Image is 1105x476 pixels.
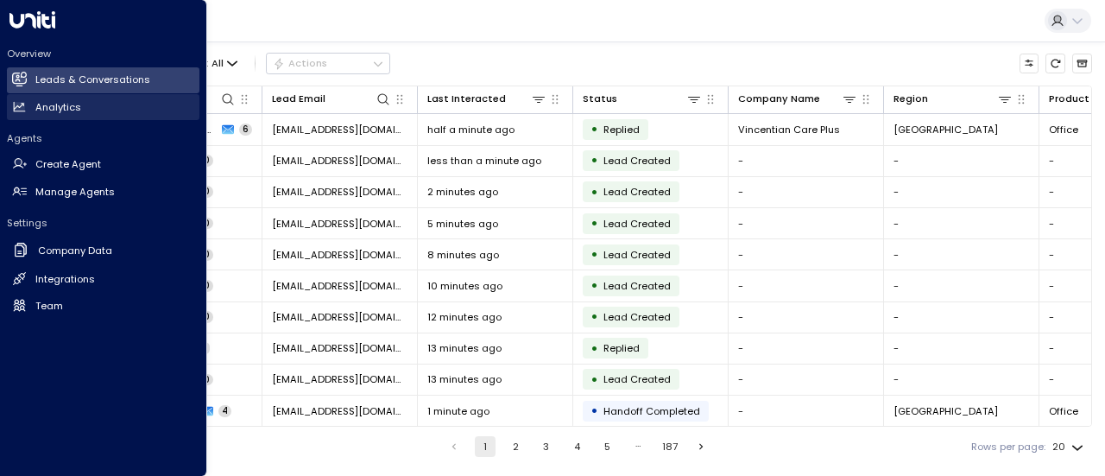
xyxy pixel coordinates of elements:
span: test-ap-2025-10-01@test.crafted.co.uk [272,279,407,293]
span: half a minute ago [427,123,515,136]
span: Lead Created [603,372,671,386]
a: Create Agent [7,152,199,178]
h2: Settings [7,216,199,230]
button: Go to page 4 [566,436,587,457]
div: Lead Email [272,91,325,107]
span: Lead Created [603,279,671,293]
div: Actions [273,57,327,69]
span: test-ap-2025-10-01@test.crafted.co.uk [272,248,407,262]
span: 6 [239,124,252,136]
span: test-ap-2025-10-01@test.crafted.co.uk [272,372,407,386]
div: Status [583,91,702,107]
td: - [884,146,1039,176]
span: test-ap-2025-10-01@test.crafted.co.uk [272,310,407,324]
h2: Overview [7,47,199,60]
td: - [884,365,1039,395]
span: 10 minutes ago [427,279,502,293]
div: Last Interacted [427,91,506,107]
button: Customize [1020,54,1039,73]
span: Handoff Completed [603,404,700,418]
td: - [884,270,1039,301]
button: page 1 [475,436,496,457]
button: Archived Leads [1072,54,1092,73]
span: Lead Created [603,185,671,199]
span: graceellanorwilmott@gmail.com [272,404,407,418]
td: - [884,333,1039,364]
button: Go to page 187 [659,436,681,457]
div: • [590,399,598,422]
div: • [590,337,598,360]
h2: Analytics [35,100,81,115]
label: Rows per page: [971,440,1045,454]
span: Office [1049,123,1078,136]
span: test-ap-2025-10-01@test.crafted.co.uk [272,154,407,168]
a: Leads & Conversations [7,67,199,93]
span: 5 minutes ago [427,217,498,231]
span: test-ap-2025-10-01@test.crafted.co.uk [272,185,407,199]
span: All [212,58,224,69]
span: 13 minutes ago [427,372,502,386]
span: Replied [603,341,640,355]
td: - [729,239,884,270]
span: Lead Created [603,248,671,262]
span: 4 [218,405,231,417]
span: test-ap-2025-10-01@test.crafted.co.uk [272,341,407,355]
a: Integrations [7,266,199,292]
div: Status [583,91,617,107]
div: • [590,212,598,235]
div: Region [893,91,928,107]
button: Go to page 2 [505,436,526,457]
h2: Create Agent [35,157,101,172]
h2: Team [35,299,63,314]
button: Go to page 3 [536,436,557,457]
span: London [893,123,998,136]
div: … [628,436,648,457]
td: - [884,177,1039,207]
div: Last Interacted [427,91,546,107]
nav: pagination navigation [443,436,713,457]
button: Go to next page [691,436,712,457]
div: • [590,274,598,297]
h2: Leads & Conversations [35,73,150,87]
h2: Integrations [35,272,95,287]
span: Lead Created [603,154,671,168]
span: 13 minutes ago [427,341,502,355]
span: 12 minutes ago [427,310,502,324]
div: • [590,149,598,172]
div: • [590,368,598,391]
td: - [884,239,1039,270]
td: - [729,208,884,238]
button: Actions [266,53,390,73]
div: Region [893,91,1013,107]
div: 20 [1052,436,1087,458]
td: - [729,365,884,395]
span: London [893,404,998,418]
h2: Agents [7,131,199,145]
span: test-ap-2025-10-01@test.crafted.co.uk [272,217,407,231]
td: - [729,333,884,364]
div: Company Name [738,91,857,107]
div: • [590,181,598,204]
div: Company Name [738,91,820,107]
h2: Company Data [38,244,112,258]
span: Replied [603,123,640,136]
a: Team [7,293,199,319]
td: - [729,146,884,176]
span: 8 minutes ago [427,248,499,262]
a: Company Data [7,237,199,265]
div: Lead Email [272,91,391,107]
span: Office [1049,404,1078,418]
td: - [884,208,1039,238]
td: - [729,177,884,207]
a: Analytics [7,94,199,120]
td: - [884,302,1039,333]
span: 1 minute ago [427,404,489,418]
span: Vincentian Care Plus [738,123,840,136]
span: nashandes@vincentiancareplus.org.uk [272,123,407,136]
a: Manage Agents [7,179,199,205]
button: Go to page 5 [597,436,618,457]
h2: Manage Agents [35,185,115,200]
div: • [590,243,598,266]
span: 2 minutes ago [427,185,498,199]
td: - [729,302,884,333]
